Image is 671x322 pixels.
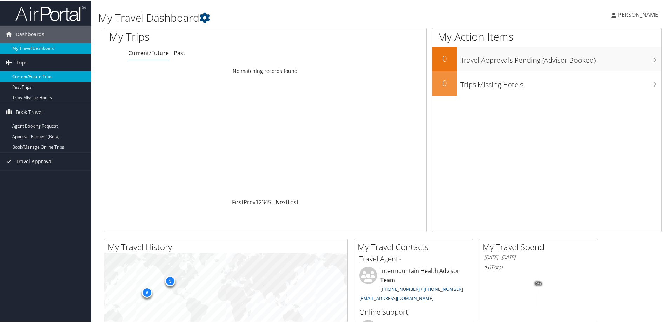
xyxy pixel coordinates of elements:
a: Last [288,198,299,205]
span: [PERSON_NAME] [616,10,660,18]
h3: Trips Missing Hotels [460,76,661,89]
a: Prev [244,198,255,205]
h6: [DATE] - [DATE] [484,253,592,260]
h3: Online Support [359,307,467,316]
a: [PHONE_NUMBER] / [PHONE_NUMBER] [380,285,463,292]
h6: Total [484,263,592,270]
span: $0 [484,263,491,270]
div: 5 [165,275,175,286]
a: [PERSON_NAME] [611,4,667,25]
a: 2 [259,198,262,205]
h3: Travel Agents [359,253,467,263]
tspan: 0% [536,281,541,285]
h2: My Travel Contacts [358,240,473,252]
a: 5 [268,198,271,205]
a: 0Travel Approvals Pending (Advisor Booked) [432,46,661,71]
h3: Travel Approvals Pending (Advisor Booked) [460,51,661,64]
a: 1 [255,198,259,205]
h1: My Travel Dashboard [98,10,477,25]
h1: My Action Items [432,29,661,43]
span: Book Travel [16,103,43,120]
a: Next [275,198,288,205]
h1: My Trips [109,29,287,43]
h2: 0 [432,76,457,88]
span: Travel Approval [16,152,53,170]
span: Trips [16,53,28,71]
td: No matching records found [104,64,426,77]
a: [EMAIL_ADDRESS][DOMAIN_NAME] [359,294,433,301]
img: airportal-logo.png [15,5,86,21]
a: First [232,198,244,205]
a: 3 [262,198,265,205]
span: Dashboards [16,25,44,42]
h2: 0 [432,52,457,64]
a: 0Trips Missing Hotels [432,71,661,95]
span: … [271,198,275,205]
h2: My Travel Spend [483,240,598,252]
h2: My Travel History [108,240,347,252]
a: 4 [265,198,268,205]
li: Intermountain Health Advisor Team [356,266,471,303]
div: 6 [142,287,152,297]
a: Current/Future [128,48,169,56]
a: Past [174,48,185,56]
